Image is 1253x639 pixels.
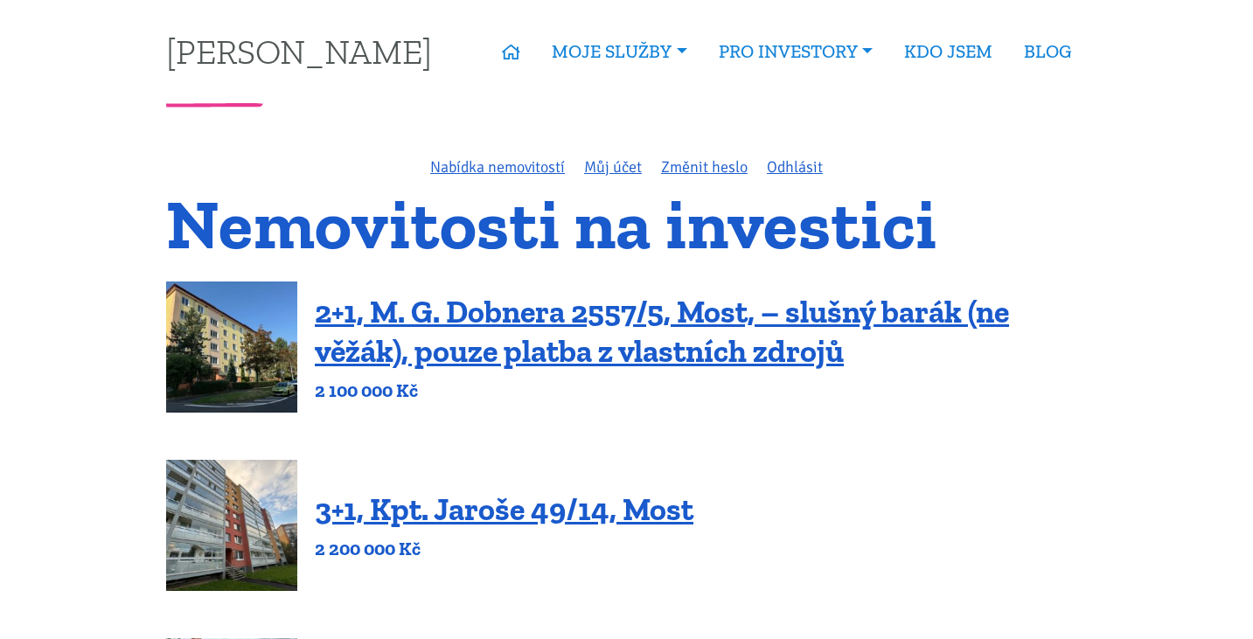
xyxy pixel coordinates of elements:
p: 2 200 000 Kč [315,537,693,561]
a: KDO JSEM [888,31,1008,72]
a: MOJE SLUŽBY [536,31,702,72]
a: Změnit heslo [661,157,748,177]
a: BLOG [1008,31,1087,72]
a: 3+1, Kpt. Jaroše 49/14, Most [315,490,693,528]
a: Nabídka nemovitostí [430,157,565,177]
a: [PERSON_NAME] [166,34,432,68]
a: Můj účet [584,157,642,177]
a: Odhlásit [767,157,823,177]
p: 2 100 000 Kč [315,379,1087,403]
a: 2+1, M. G. Dobnera 2557/5, Most, – slušný barák (ne věžák), pouze platba z vlastních zdrojů [315,293,1009,370]
a: PRO INVESTORY [703,31,888,72]
h1: Nemovitosti na investici [166,195,1087,254]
